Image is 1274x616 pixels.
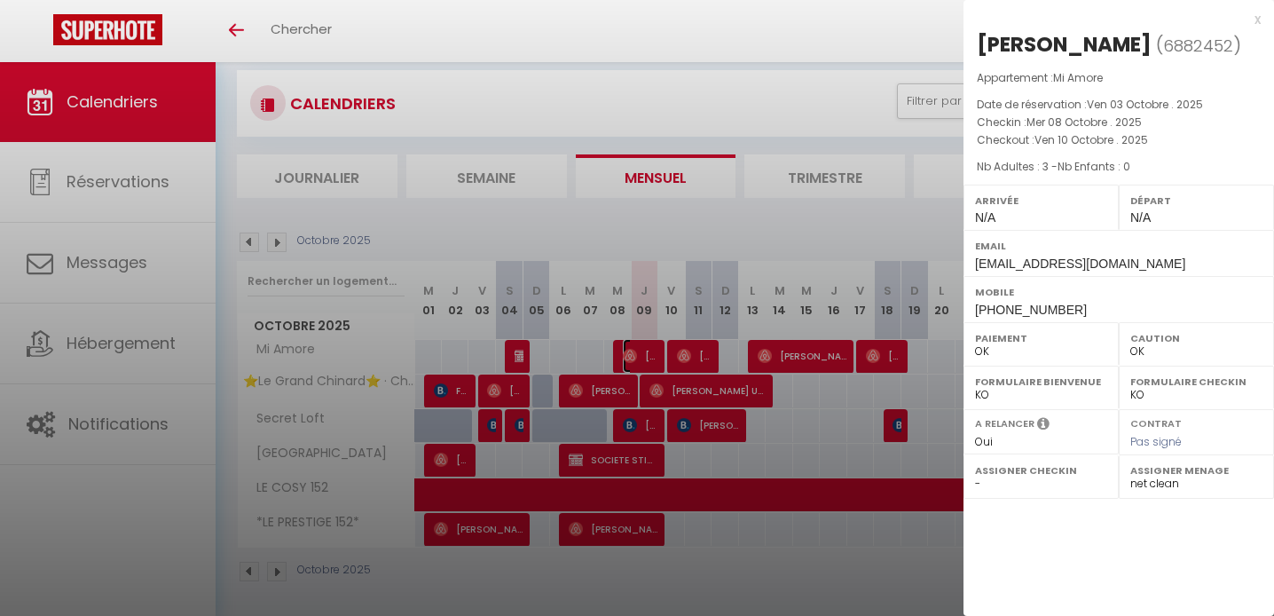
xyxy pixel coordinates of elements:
[1053,70,1103,85] span: Mi Amore
[1037,416,1050,436] i: Sélectionner OUI si vous souhaiter envoyer les séquences de messages post-checkout
[1130,434,1182,449] span: Pas signé
[975,373,1107,391] label: Formulaire Bienvenue
[1034,132,1148,147] span: Ven 10 Octobre . 2025
[975,237,1262,255] label: Email
[975,329,1107,347] label: Paiement
[977,114,1261,131] p: Checkin :
[1130,373,1262,391] label: Formulaire Checkin
[1130,462,1262,479] label: Assigner Menage
[1130,192,1262,209] label: Départ
[975,416,1034,431] label: A relancer
[1130,210,1151,225] span: N/A
[977,96,1261,114] p: Date de réservation :
[975,462,1107,479] label: Assigner Checkin
[975,192,1107,209] label: Arrivée
[1156,33,1241,58] span: ( )
[1058,159,1130,174] span: Nb Enfants : 0
[975,257,1185,271] span: [EMAIL_ADDRESS][DOMAIN_NAME]
[1130,416,1182,428] label: Contrat
[975,210,995,225] span: N/A
[963,9,1261,30] div: x
[977,30,1152,59] div: [PERSON_NAME]
[975,303,1087,317] span: [PHONE_NUMBER]
[1163,35,1233,57] span: 6882452
[1130,329,1262,347] label: Caution
[975,283,1262,301] label: Mobile
[977,159,1130,174] span: Nb Adultes : 3 -
[1026,115,1142,130] span: Mer 08 Octobre . 2025
[977,69,1261,87] p: Appartement :
[1087,97,1203,112] span: Ven 03 Octobre . 2025
[977,131,1261,149] p: Checkout :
